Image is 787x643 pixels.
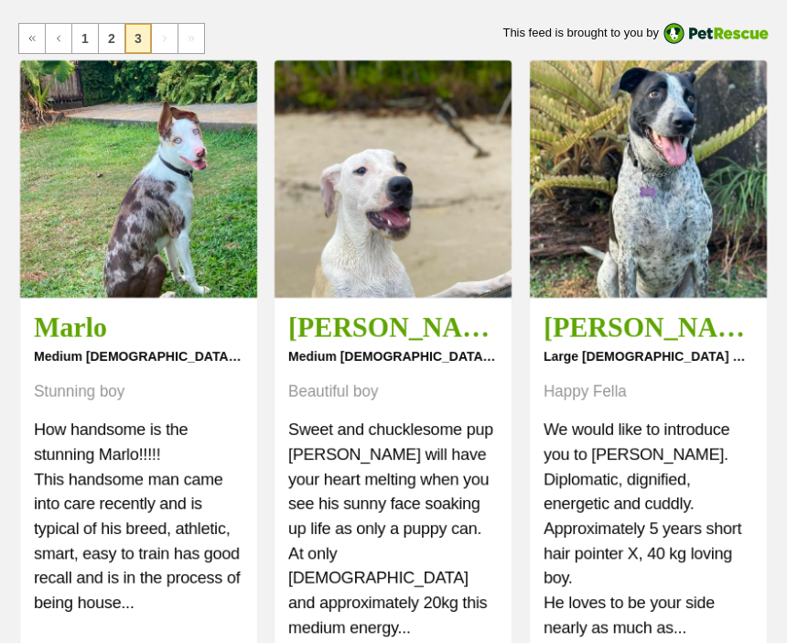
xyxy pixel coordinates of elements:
h3: Marlo [34,312,243,343]
h3: [PERSON_NAME] [288,312,498,343]
div: Stunning boy [34,379,243,404]
h3: [PERSON_NAME] [544,312,753,343]
div: This feed is brought to you by [502,23,769,44]
span: Last page [178,24,204,53]
a: Page 1 [72,24,98,53]
a: Page 2 [99,24,124,53]
img: No photo for Harlen [275,60,512,298]
p: We would like to introduce you to [PERSON_NAME]. Diplomatic, dignified, energetic and cuddly. App... [544,418,753,640]
nav: Pagination [18,23,769,54]
p: How handsome is the stunning Marlo!!!!! This handsome man came into care recently and is typical ... [34,418,243,616]
a: First page [19,24,45,53]
img: No photo for Marlo [20,60,257,298]
div: Beautiful boy [288,379,498,404]
img: No photo for Hector [530,60,767,298]
div: medium [DEMOGRAPHIC_DATA] Dog [34,343,243,370]
div: large [DEMOGRAPHIC_DATA] Dog [544,343,753,370]
span: Page 3 [125,24,151,53]
p: Sweet and chucklesome pup [PERSON_NAME] will have your heart melting when you see his sunny face ... [288,418,498,640]
img: logo-e224e6f780fb5917bec1dbf3a21bbac754714ae5b6737aabdf751b685950b380.svg [663,23,769,44]
a: Previous page [46,24,71,53]
div: Happy Fella [544,379,753,404]
div: medium [DEMOGRAPHIC_DATA] Dog [288,343,498,370]
span: Next page [152,24,178,53]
